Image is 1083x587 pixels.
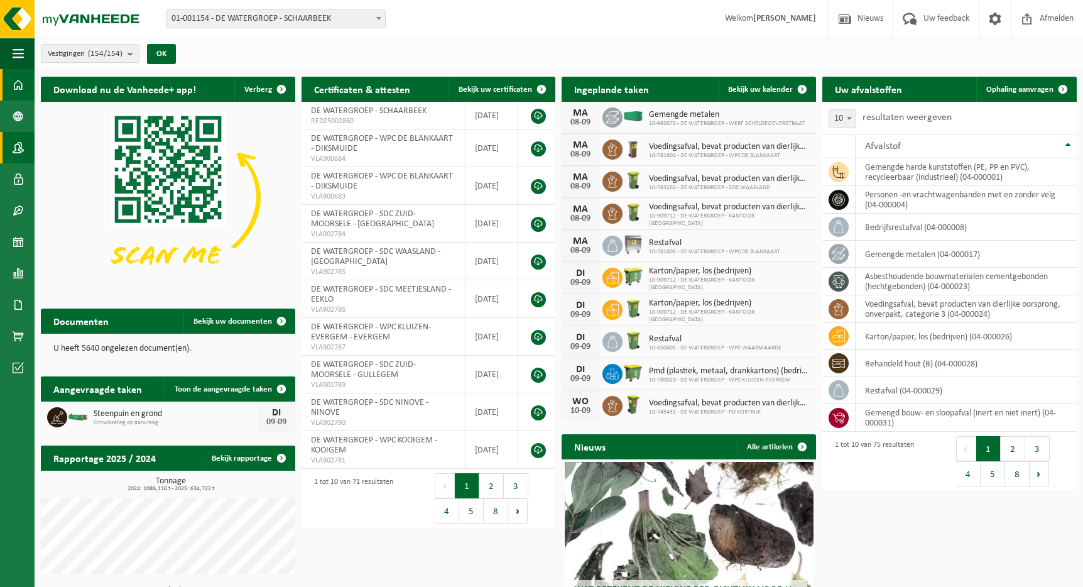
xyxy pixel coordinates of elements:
[311,229,455,239] span: VLA902784
[623,138,644,159] img: WB-0140-HPE-BN-01
[649,266,810,277] span: Karton/papier, los (bedrijven)
[649,409,810,416] span: 10-745431 - DE WATERGROEP - PD KORTRIJK
[568,397,593,407] div: WO
[856,350,1077,377] td: behandeld hout (B) (04-000028)
[465,318,519,356] td: [DATE]
[465,243,519,280] td: [DATE]
[311,154,455,164] span: VLA900684
[649,238,780,248] span: Restafval
[311,267,455,277] span: VLA902785
[311,418,455,428] span: VLA902790
[88,50,122,58] count: (154/154)
[465,280,519,318] td: [DATE]
[94,409,258,419] span: Steenpuin en grond
[562,434,618,459] h2: Nieuws
[856,268,1077,295] td: asbesthoudende bouwmaterialen cementgebonden (hechtgebonden) (04-000023)
[435,473,455,498] button: Previous
[829,435,914,488] div: 1 tot 10 van 75 resultaten
[856,404,1077,432] td: gemengd bouw- en sloopafval (inert en niet inert) (04-000031)
[234,77,294,102] button: Verberg
[568,172,593,182] div: MA
[568,365,593,375] div: DI
[649,398,810,409] span: Voedingsafval, bevat producten van dierlijke oorsprong, onverpakt, categorie 3
[41,376,155,401] h2: Aangevraagde taken
[623,394,644,415] img: WB-0060-HPE-GN-50
[166,9,386,28] span: 01-001154 - DE WATERGROEP - SCHAARBEEK
[649,110,805,120] span: Gemengde metalen
[981,461,1005,486] button: 5
[465,102,519,129] td: [DATE]
[508,498,528,524] button: Next
[244,85,272,94] span: Verberg
[568,150,593,159] div: 08-09
[1030,461,1049,486] button: Next
[302,77,423,101] h2: Certificaten & attesten
[1005,461,1030,486] button: 8
[308,472,393,525] div: 1 tot 10 van 71 resultaten
[465,393,519,431] td: [DATE]
[311,192,455,202] span: VLA900683
[856,241,1077,268] td: gemengde metalen (04-000017)
[568,332,593,343] div: DI
[47,477,295,492] h3: Tonnage
[649,366,810,376] span: Pmd (plastiek, metaal, drankkartons) (bedrijven)
[976,436,1001,461] button: 1
[1025,436,1050,461] button: 3
[311,436,437,455] span: DE WATERGROEP - WPC KOOIGEM - KOOIGEM
[183,309,294,334] a: Bekijk uw documenten
[459,85,532,94] span: Bekijk uw certificaten
[449,77,554,102] a: Bekijk uw certificaten
[147,44,176,64] button: OK
[311,456,455,466] span: VLA902791
[53,344,283,353] p: U heeft 5640 ongelezen document(en).
[455,473,479,498] button: 1
[264,418,289,427] div: 09-09
[856,186,1077,214] td: personen -en vrachtwagenbanden met en zonder velg (04-000004)
[175,385,272,393] span: Toon de aangevraagde taken
[311,172,453,191] span: DE WATERGROEP - WPC DE BLANKAART - DIKSMUIDE
[753,14,816,23] strong: [PERSON_NAME]
[863,112,952,123] label: resultaten weergeven
[311,285,451,304] span: DE WATERGROEP - SDC MEETJESLAND - EEKLO
[737,434,815,459] a: Alle artikelen
[649,120,805,128] span: 10-992672 - DE WATERGROEP - WERF SCHELDEOEVERSTRAAT
[649,142,810,152] span: Voedingsafval, bevat producten van dierlijke oorsprong, onverpakt, categorie 3
[718,77,815,102] a: Bekijk uw kalender
[623,266,644,287] img: WB-0660-HPE-GN-51
[568,246,593,255] div: 08-09
[311,209,434,229] span: DE WATERGROEP - SDC ZUID-MOORSELE - [GEOGRAPHIC_DATA]
[165,376,294,402] a: Toon de aangevraagde taken
[568,108,593,118] div: MA
[311,360,416,380] span: DE WATERGROEP - SDC ZUID-MOORSELE - GULLEGEM
[48,45,122,63] span: Vestigingen
[311,116,455,126] span: RED25002860
[465,356,519,393] td: [DATE]
[856,295,1077,323] td: voedingsafval, bevat producten van dierlijke oorsprong, onverpakt, categorie 3 (04-000024)
[568,375,593,383] div: 09-09
[41,102,295,293] img: Download de VHEPlus App
[311,134,453,153] span: DE WATERGROEP - WPC DE BLANKAART - DIKSMUIDE
[649,376,810,384] span: 10-780029 - DE WATERGROEP - WPC KLUIZEN-EVERGEM
[568,236,593,246] div: MA
[465,431,519,469] td: [DATE]
[956,436,976,461] button: Previous
[264,408,289,418] div: DI
[623,298,644,319] img: WB-0240-HPE-GN-51
[459,498,484,524] button: 5
[479,473,504,498] button: 2
[649,152,810,160] span: 10-781801 - DE WATERGROEP - WPC DE BLANKAART
[568,300,593,310] div: DI
[166,10,385,28] span: 01-001154 - DE WATERGROEP - SCHAARBEEK
[649,184,810,192] span: 10-783262 - DE WATERGROEP - SDC WAASLAND
[623,202,644,223] img: WB-0140-HPE-GN-50
[829,110,856,128] span: 10
[568,204,593,214] div: MA
[649,299,810,309] span: Karton/papier, los (bedrijven)
[568,118,593,127] div: 08-09
[623,330,644,351] img: WB-0240-HPE-GN-50
[41,44,139,63] button: Vestigingen(154/154)
[465,167,519,205] td: [DATE]
[311,398,428,417] span: DE WATERGROEP - SDC NINOVE - NINOVE
[623,362,644,383] img: WB-1100-HPE-GN-50
[568,343,593,351] div: 09-09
